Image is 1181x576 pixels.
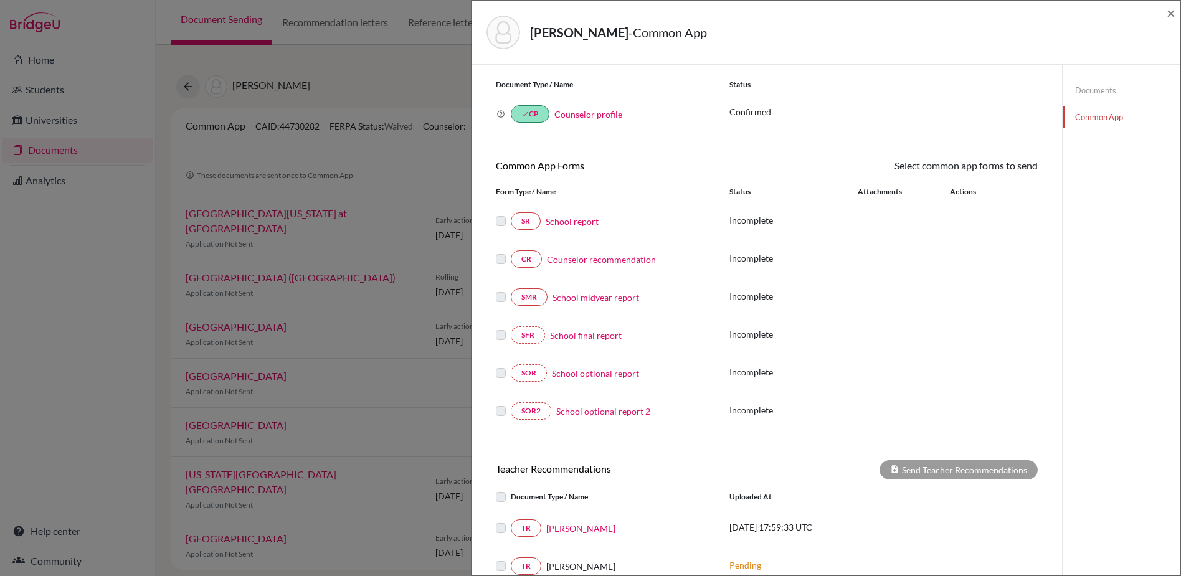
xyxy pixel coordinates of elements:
[1063,106,1180,128] a: Common App
[720,79,1047,90] div: Status
[554,109,622,120] a: Counselor profile
[547,253,656,266] a: Counselor recommendation
[729,559,898,572] p: Pending
[1063,80,1180,102] a: Documents
[1167,4,1175,22] span: ×
[546,215,599,228] a: School report
[858,186,935,197] div: Attachments
[729,252,858,265] p: Incomplete
[546,560,615,573] span: [PERSON_NAME]
[546,522,615,535] a: [PERSON_NAME]
[552,367,639,380] a: School optional report
[511,557,541,575] a: TR
[521,110,529,118] i: done
[729,290,858,303] p: Incomplete
[511,326,545,344] a: SFR
[729,521,898,534] p: [DATE] 17:59:33 UTC
[729,214,858,227] p: Incomplete
[486,489,720,504] div: Document Type / Name
[729,404,858,417] p: Incomplete
[729,366,858,379] p: Incomplete
[729,186,858,197] div: Status
[729,328,858,341] p: Incomplete
[486,79,720,90] div: Document Type / Name
[511,288,548,306] a: SMR
[486,463,767,474] h6: Teacher Recommendations
[553,291,639,304] a: School midyear report
[511,402,551,420] a: SOR2
[486,159,767,171] h6: Common App Forms
[530,25,628,40] strong: [PERSON_NAME]
[767,158,1047,173] div: Select common app forms to send
[511,105,549,123] a: doneCP
[511,364,547,382] a: SOR
[628,25,707,40] span: - Common App
[511,519,541,537] a: TR
[511,212,541,230] a: SR
[729,105,1038,118] p: Confirmed
[486,186,720,197] div: Form Type / Name
[550,329,622,342] a: School final report
[880,460,1038,479] div: Send Teacher Recommendations
[1167,6,1175,21] button: Close
[511,250,542,268] a: CR
[720,489,907,504] div: Uploaded at
[556,405,650,418] a: School optional report 2
[935,186,1012,197] div: Actions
